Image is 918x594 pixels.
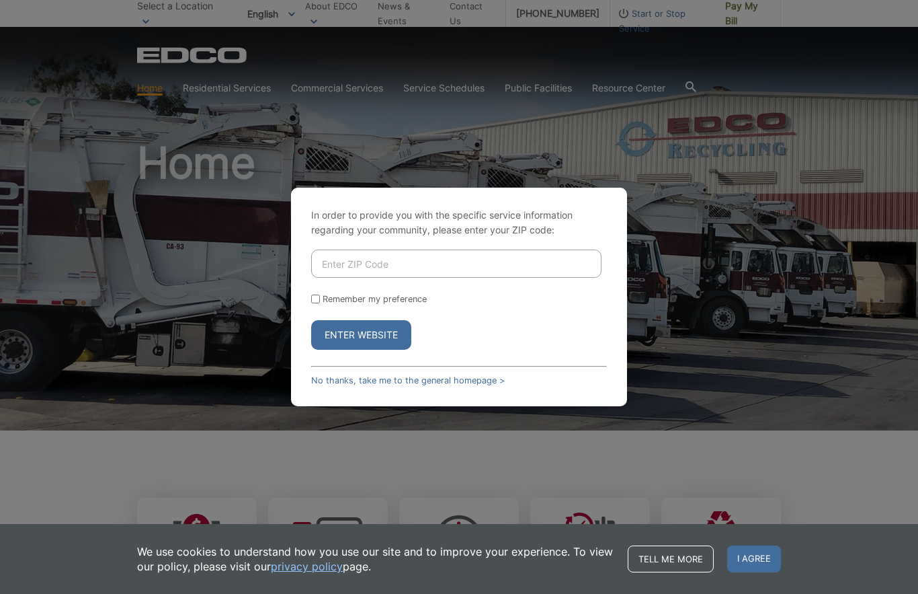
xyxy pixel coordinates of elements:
span: I agree [727,546,781,572]
input: Enter ZIP Code [311,250,601,278]
label: Remember my preference [323,294,427,304]
a: privacy policy [271,559,343,574]
p: We use cookies to understand how you use our site and to improve your experience. To view our pol... [137,544,614,574]
a: Tell me more [628,546,714,572]
a: No thanks, take me to the general homepage > [311,375,505,385]
p: In order to provide you with the specific service information regarding your community, please en... [311,208,607,237]
button: Enter Website [311,320,411,350]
